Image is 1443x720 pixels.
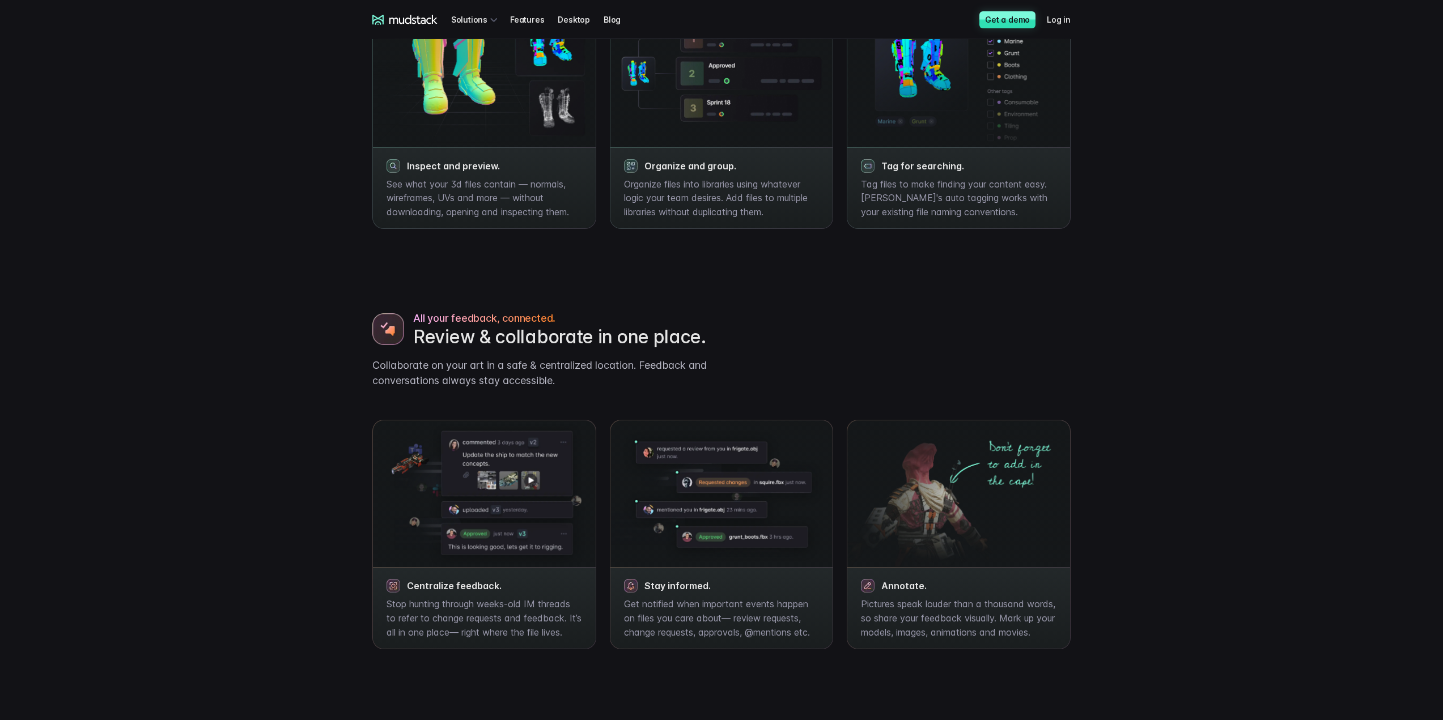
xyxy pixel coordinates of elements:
span: Last name [189,1,232,10]
img: magnifying glass icon [624,159,638,173]
p: See what your 3d files contain — normals, wireframes, UVs and more — without downloading, opening... [387,177,582,219]
h2: Review & collaborate in one place. [413,326,712,348]
a: Get a demo [979,11,1035,28]
div: Solutions [451,9,501,30]
a: mudstack logo [372,15,438,25]
img: magnifying glass icon [861,579,875,593]
p: Stop hunting through weeks-old IM threads to refer to change requests and feedback. It’s all in o... [387,597,582,639]
p: Collaborate on your art in a safe & centralized location. Feedback and conversations always stay ... [372,357,712,388]
span: Job title [189,47,220,57]
img: magnifying glass icon [861,159,875,173]
a: Desktop [558,9,604,30]
img: Boots model in normals, UVs and wireframe [373,420,596,567]
p: Organize files into libraries using whatever logic your team desires. Add files to multiple libra... [624,177,820,219]
img: Boots model in normals, UVs and wireframe [847,420,1070,567]
img: Boots model in normals, UVs and wireframe [372,313,404,345]
h3: Annotate. [881,580,1056,591]
h3: Organize and group. [644,160,820,172]
h3: Stay informed. [644,580,820,591]
h3: Centralize feedback. [407,580,582,591]
p: Pictures speak louder than a thousand words, so share your feedback visually. Mark up your models... [861,597,1056,639]
h3: Tag for searching. [881,160,1056,172]
a: Blog [604,9,634,30]
span: Work with outsourced artists? [13,205,132,215]
span: All your feedback, connected. [413,310,555,326]
span: Art team size [189,93,242,103]
img: magnifying glass icon [387,579,400,593]
p: Tag files to make finding your content easy. [PERSON_NAME]'s auto tagging works with your existin... [861,177,1056,219]
a: Log in [1047,9,1084,30]
input: Work with outsourced artists? [3,206,10,213]
a: Features [510,9,558,30]
img: magnifying glass icon [624,579,638,593]
img: Boots model in normals, UVs and wireframe [610,420,833,567]
p: Get notified when important events happen on files you care about— review requests, change reques... [624,597,820,639]
img: magnifying glass icon [387,159,400,173]
h3: Inspect and preview. [407,160,582,172]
